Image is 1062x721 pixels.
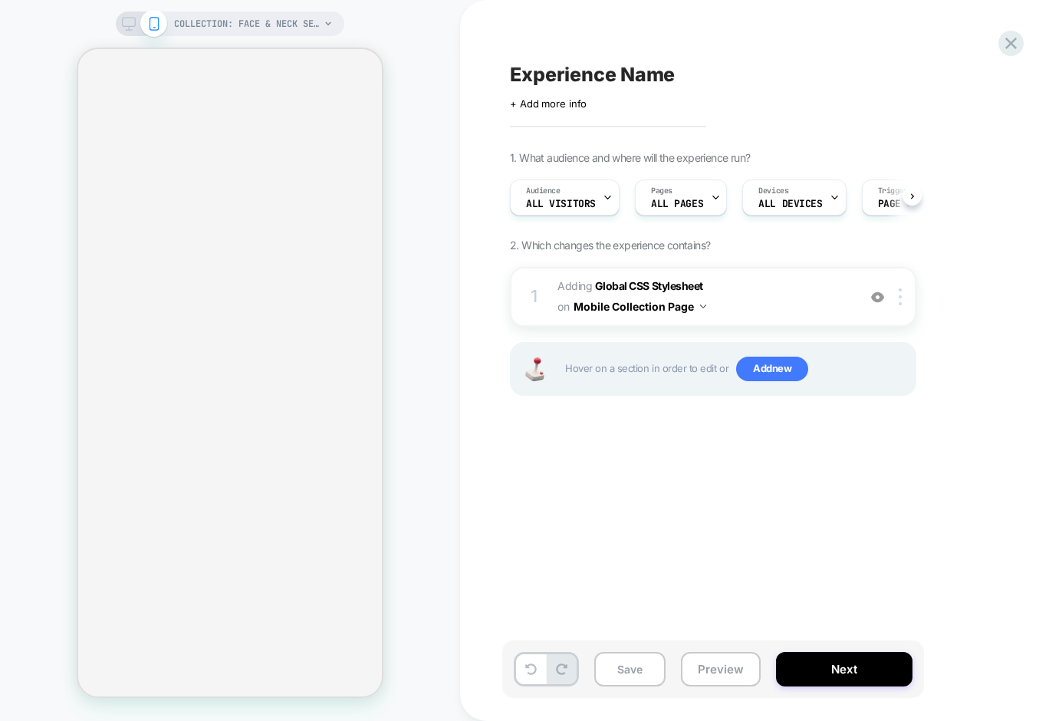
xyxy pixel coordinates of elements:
button: Save [594,652,666,686]
span: COLLECTION: face & neck serum (Category) [174,12,320,36]
b: Global CSS Stylesheet [595,279,703,292]
span: Pages [651,186,672,196]
span: on [557,297,569,316]
span: Hover on a section in order to edit or [565,357,907,381]
span: ALL PAGES [651,199,703,209]
img: crossed eye [871,291,884,304]
span: 2. Which changes the experience contains? [510,239,710,252]
span: Add new [736,357,808,381]
button: Mobile Collection Page [574,295,706,318]
button: Next [776,652,912,686]
span: + Add more info [510,97,587,110]
span: Page Load [878,199,930,209]
span: Experience Name [510,63,675,86]
span: All Visitors [526,199,596,209]
div: 1 [527,281,542,312]
span: Devices [758,186,788,196]
span: 1. What audience and where will the experience run? [510,151,750,164]
span: Adding [557,276,850,318]
img: down arrow [700,305,706,308]
span: Trigger [878,186,908,196]
button: Preview [681,652,761,686]
img: close [899,288,902,305]
span: Audience [526,186,561,196]
img: Joystick [519,357,550,381]
span: ALL DEVICES [758,199,822,209]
